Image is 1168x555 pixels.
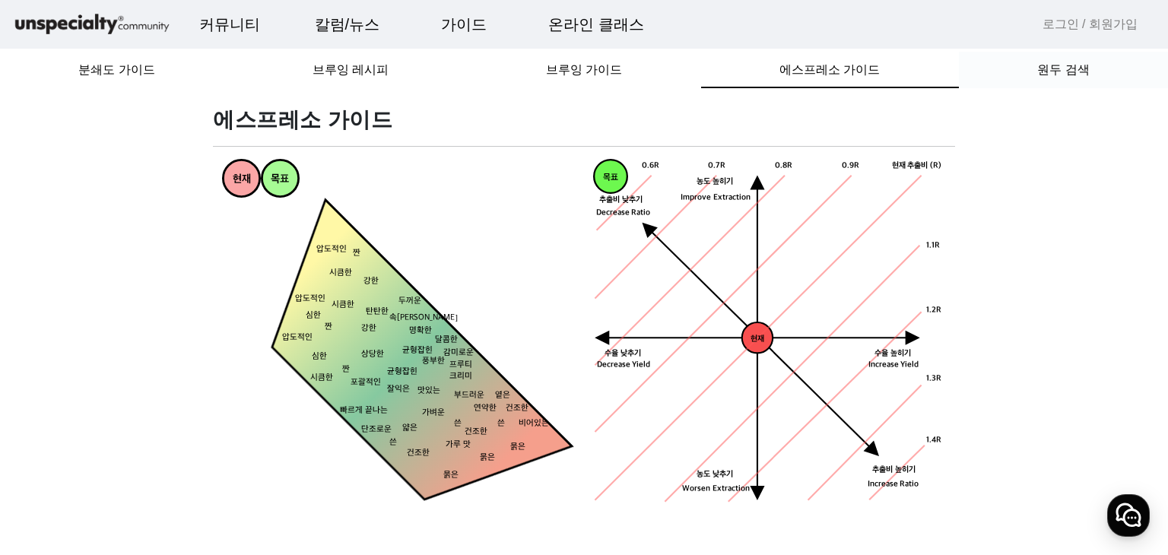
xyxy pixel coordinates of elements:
[868,479,919,489] tspan: Increase Ratio
[926,240,940,250] tspan: 1.1R
[465,427,487,437] tspan: 건조한
[389,313,458,323] tspan: 속[PERSON_NAME]
[443,470,459,480] tspan: 묽은
[387,384,410,394] tspan: 잘익은
[422,408,445,417] tspan: 가벼운
[874,348,911,358] tspan: 수율 높히기
[361,425,392,435] tspan: 단조로운
[697,177,733,187] tspan: 농도 높히기
[351,378,381,388] tspan: 포괄적인
[642,160,659,170] tspan: 0.6R
[361,324,376,334] tspan: 강한
[398,296,421,306] tspan: 두꺼운
[599,195,643,205] tspan: 추출비 낮추기
[510,442,525,452] tspan: 묽은
[313,64,389,76] span: 브루잉 레시피
[271,173,289,186] tspan: 목표
[708,160,725,170] tspan: 0.7R
[926,436,941,446] tspan: 1.4R
[697,470,733,480] tspan: 농도 낮추기
[402,345,433,355] tspan: 균형잡힌
[409,326,432,336] tspan: 명확한
[751,334,764,344] tspan: 현재
[78,64,154,76] span: 분쇄도 가이드
[48,452,57,464] span: 홈
[872,465,916,474] tspan: 추출비 높히기
[233,173,251,186] tspan: 현재
[417,386,440,396] tspan: 맛있는
[5,429,100,467] a: 홈
[389,438,397,448] tspan: 쓴
[139,452,157,465] span: 대화
[316,244,347,254] tspan: 압도적인
[12,11,172,38] img: logo
[926,306,941,316] tspan: 1.2R
[366,306,389,316] tspan: 탄탄한
[506,404,528,414] tspan: 건조한
[387,366,417,376] tspan: 균형잡힌
[235,452,253,464] span: 설정
[926,373,941,383] tspan: 1.3R
[310,373,333,383] tspan: 시큼한
[495,391,510,401] tspan: 옅은
[407,449,430,458] tspan: 건조한
[682,484,750,494] tspan: Worsen Extraction
[332,300,354,310] tspan: 시큼한
[100,429,196,467] a: 대화
[597,360,651,369] tspan: Decrease Yield
[474,404,497,414] tspan: 연약한
[480,453,495,463] tspan: 묽은
[402,423,417,433] tspan: 얇은
[519,418,549,428] tspan: 비어있는
[497,418,505,428] tspan: 쓴
[429,4,499,45] a: 가이드
[454,418,462,428] tspan: 쓴
[443,347,474,357] tspan: 감미로운
[340,405,388,415] tspan: 빠르게 끝나는
[187,4,272,45] a: 커뮤니티
[868,360,919,369] tspan: Increase Yield
[775,160,792,170] tspan: 0.8R
[353,249,360,258] tspan: 짠
[446,440,471,450] tspan: 가루 맛
[422,356,445,366] tspan: 풍부한
[303,4,392,45] a: 칼럼/뉴스
[282,332,313,342] tspan: 압도적인
[605,348,641,358] tspan: 수율 낮추기
[342,365,350,375] tspan: 짠
[196,429,292,467] a: 설정
[596,208,651,217] tspan: Decrease Ratio
[892,160,941,170] tspan: 현재 추출비 (R)
[1043,15,1138,33] a: 로그인 / 회원가입
[449,360,472,370] tspan: 프루티
[536,4,656,45] a: 온라인 클래스
[325,322,332,331] tspan: 짠
[603,173,618,182] tspan: 목표
[361,350,384,360] tspan: 상당한
[681,193,751,203] tspan: Improve Extraction
[842,160,859,170] tspan: 0.9R
[306,311,321,321] tspan: 심한
[454,391,484,401] tspan: 부드러운
[295,293,325,303] tspan: 압도적인
[1037,64,1089,76] span: 원두 검색
[449,371,472,381] tspan: 크리미
[779,64,880,76] span: 에스프레소 가이드
[213,106,955,134] h1: 에스프레소 가이드
[363,277,379,287] tspan: 강한
[329,268,352,277] tspan: 시큼한
[435,335,458,344] tspan: 달콤한
[312,352,327,362] tspan: 심한
[546,64,622,76] span: 브루잉 가이드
